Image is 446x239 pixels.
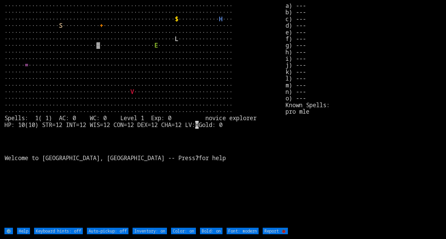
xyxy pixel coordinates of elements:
[87,228,128,234] input: Auto-pickup: off
[175,15,178,23] font: $
[171,228,196,234] input: Color: on
[4,228,13,234] input: ⚙️
[25,61,28,69] font: =
[154,41,158,49] font: E
[130,88,134,96] font: V
[17,228,30,234] input: Help
[4,2,286,227] larn: ··································································· ·····························...
[175,35,178,43] font: L
[219,15,222,23] font: H
[263,228,288,234] input: Report 🐞
[133,228,167,234] input: Inventory: on
[200,228,222,234] input: Bold: on
[59,22,62,29] font: S
[195,121,199,129] mark: H
[227,228,259,234] input: Font: modern
[100,22,103,29] font: +
[286,2,442,227] stats: a) --- b) --- c) --- d) --- e) --- f) --- g) --- h) --- i) --- j) --- k) --- l) --- m) --- n) ---...
[195,154,199,162] b: ?
[34,228,83,234] input: Keyboard hints: off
